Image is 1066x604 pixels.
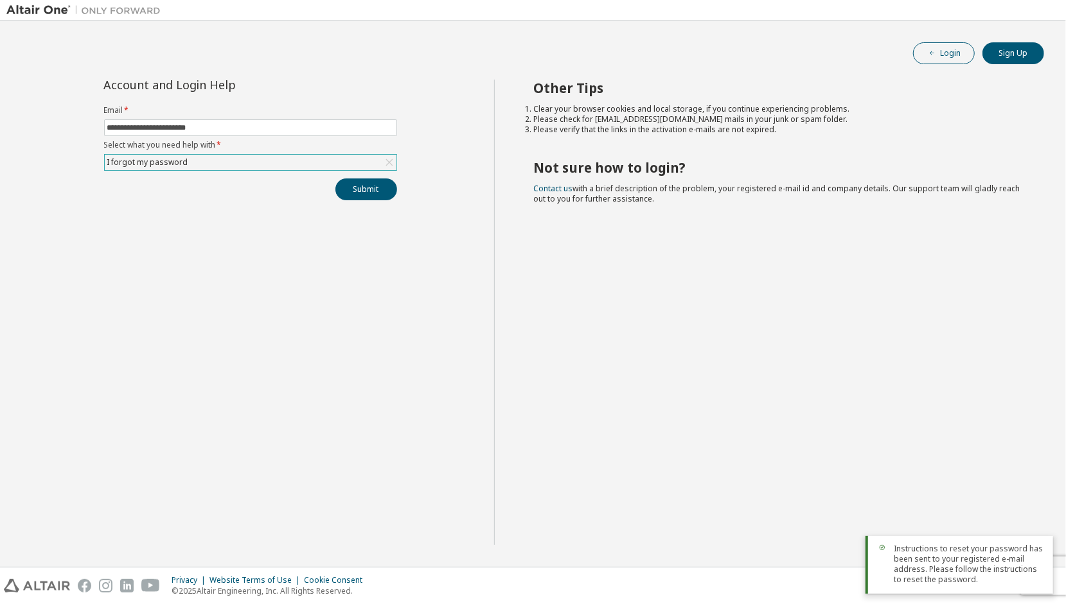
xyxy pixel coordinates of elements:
[99,579,112,592] img: instagram.svg
[533,159,1021,176] h2: Not sure how to login?
[533,183,1020,204] span: with a brief description of the problem, your registered e-mail id and company details. Our suppo...
[4,579,70,592] img: altair_logo.svg
[533,80,1021,96] h2: Other Tips
[894,544,1043,585] span: Instructions to reset your password has been sent to your registered e-mail address. Please follo...
[304,575,370,585] div: Cookie Consent
[533,104,1021,114] li: Clear your browser cookies and local storage, if you continue experiencing problems.
[6,4,167,17] img: Altair One
[104,80,339,90] div: Account and Login Help
[533,114,1021,125] li: Please check for [EMAIL_ADDRESS][DOMAIN_NAME] mails in your junk or spam folder.
[533,125,1021,135] li: Please verify that the links in the activation e-mails are not expired.
[172,575,209,585] div: Privacy
[913,42,975,64] button: Login
[105,155,396,170] div: I forgot my password
[120,579,134,592] img: linkedin.svg
[533,183,573,194] a: Contact us
[209,575,304,585] div: Website Terms of Use
[78,579,91,592] img: facebook.svg
[105,155,190,169] div: I forgot my password
[141,579,160,592] img: youtube.svg
[335,178,397,200] button: Submit
[172,585,370,596] p: © 2025 Altair Engineering, Inc. All Rights Reserved.
[104,140,397,150] label: Select what you need help with
[104,105,397,116] label: Email
[982,42,1044,64] button: Sign Up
